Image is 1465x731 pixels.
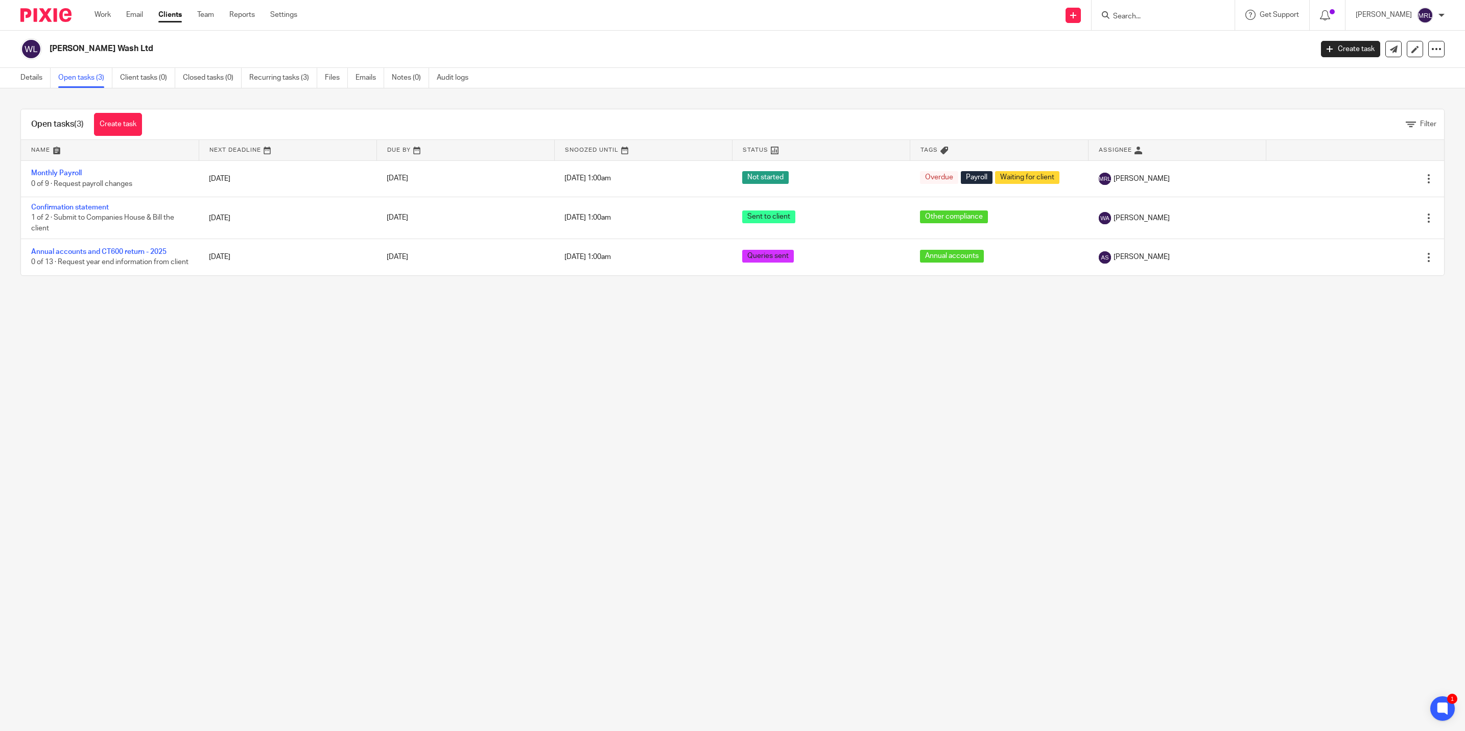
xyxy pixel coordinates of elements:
[1420,121,1436,128] span: Filter
[564,215,611,222] span: [DATE] 1:00am
[920,250,984,263] span: Annual accounts
[74,120,84,128] span: (3)
[50,43,1054,54] h2: [PERSON_NAME] Wash Ltd
[1114,213,1170,223] span: [PERSON_NAME]
[199,160,376,197] td: [DATE]
[742,210,795,223] span: Sent to client
[356,68,384,88] a: Emails
[743,147,768,153] span: Status
[1114,174,1170,184] span: [PERSON_NAME]
[94,10,111,20] a: Work
[229,10,255,20] a: Reports
[392,68,429,88] a: Notes (0)
[325,68,348,88] a: Files
[961,171,993,184] span: Payroll
[437,68,476,88] a: Audit logs
[920,171,958,184] span: Overdue
[1099,251,1111,264] img: svg%3E
[387,215,408,222] span: [DATE]
[158,10,182,20] a: Clients
[1260,11,1299,18] span: Get Support
[1356,10,1412,20] p: [PERSON_NAME]
[31,180,132,187] span: 0 of 9 · Request payroll changes
[995,171,1059,184] span: Waiting for client
[199,239,376,275] td: [DATE]
[183,68,242,88] a: Closed tasks (0)
[1417,7,1433,23] img: svg%3E
[564,175,611,182] span: [DATE] 1:00am
[31,204,109,211] a: Confirmation statement
[199,197,376,239] td: [DATE]
[31,215,174,232] span: 1 of 2 · Submit to Companies House & Bill the client
[920,210,988,223] span: Other compliance
[31,248,167,255] a: Annual accounts and CT600 return - 2025
[20,68,51,88] a: Details
[742,250,794,263] span: Queries sent
[1099,212,1111,224] img: svg%3E
[1099,173,1111,185] img: svg%3E
[564,254,611,261] span: [DATE] 1:00am
[1321,41,1380,57] a: Create task
[742,171,789,184] span: Not started
[94,113,142,136] a: Create task
[1447,694,1457,704] div: 1
[31,119,84,130] h1: Open tasks
[120,68,175,88] a: Client tasks (0)
[249,68,317,88] a: Recurring tasks (3)
[565,147,619,153] span: Snoozed Until
[387,254,408,261] span: [DATE]
[197,10,214,20] a: Team
[20,8,72,22] img: Pixie
[1114,252,1170,262] span: [PERSON_NAME]
[387,175,408,182] span: [DATE]
[31,259,188,266] span: 0 of 13 · Request year end information from client
[920,147,938,153] span: Tags
[1112,12,1204,21] input: Search
[58,68,112,88] a: Open tasks (3)
[31,170,82,177] a: Monthly Payroll
[126,10,143,20] a: Email
[270,10,297,20] a: Settings
[20,38,42,60] img: svg%3E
